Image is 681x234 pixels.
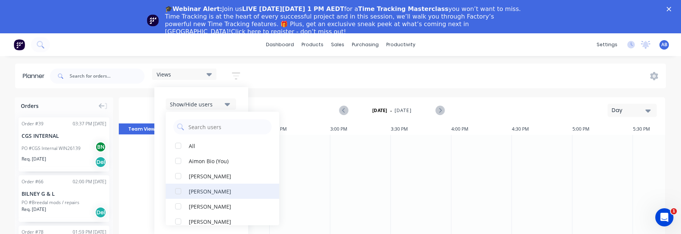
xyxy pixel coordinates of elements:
[188,119,268,134] input: Search users
[435,106,444,115] button: Next page
[189,172,264,180] div: [PERSON_NAME]
[189,202,264,210] div: [PERSON_NAME]
[95,207,106,218] div: Del
[372,107,387,114] strong: [DATE]
[671,208,677,214] span: 1
[22,132,106,140] div: CGS INTERNAL
[21,102,39,110] span: Orders
[270,123,330,135] div: 2:30 PM
[23,72,48,81] div: Planner
[593,39,621,50] div: settings
[358,5,449,12] b: Time Tracking Masterclass
[165,5,222,12] b: 🎓Webinar Alert:
[348,39,382,50] div: purchasing
[612,106,647,114] div: Day
[262,39,298,50] a: dashboard
[189,217,264,225] div: [PERSON_NAME]
[22,199,79,206] div: PO #Breedal mods / repairs
[22,120,44,127] div: Order # 39
[157,70,171,78] span: Views
[395,107,412,114] span: [DATE]
[170,100,222,108] div: Show/Hide users
[189,142,264,150] div: All
[189,157,264,165] div: Aimon Bio (You)
[73,178,106,185] div: 02:00 PM [DATE]
[231,28,346,35] a: Click here to register - don’t miss out!
[22,190,106,198] div: BILNEY G & L
[512,123,572,135] div: 4:30 PM
[95,141,106,153] div: BN
[340,106,348,115] button: Previous page
[608,104,657,117] button: Day
[298,39,327,50] div: products
[330,123,391,135] div: 3:00 PM
[391,123,451,135] div: 3:30 PM
[667,7,674,11] div: Close
[14,39,25,50] img: Factory
[22,145,81,152] div: PO #CGS Internal WIN26139
[242,5,344,12] b: LIVE [DATE][DATE] 1 PM AEDT
[327,39,348,50] div: sales
[382,39,419,50] div: productivity
[661,41,667,48] span: AB
[22,178,44,185] div: Order # 66
[655,208,673,226] iframe: Intercom live chat
[70,69,145,84] input: Search for orders...
[147,14,159,27] img: Profile image for Team
[22,156,46,162] span: Req. [DATE]
[165,5,522,36] div: Join us for a you won’t want to miss. Time Tracking is at the heart of every successful project a...
[451,123,512,135] div: 4:00 PM
[119,123,164,135] button: Team View
[22,206,46,213] span: Req. [DATE]
[390,106,392,115] span: -
[95,156,106,168] div: Del
[73,120,106,127] div: 03:37 PM [DATE]
[189,187,264,195] div: [PERSON_NAME]
[572,123,633,135] div: 5:00 PM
